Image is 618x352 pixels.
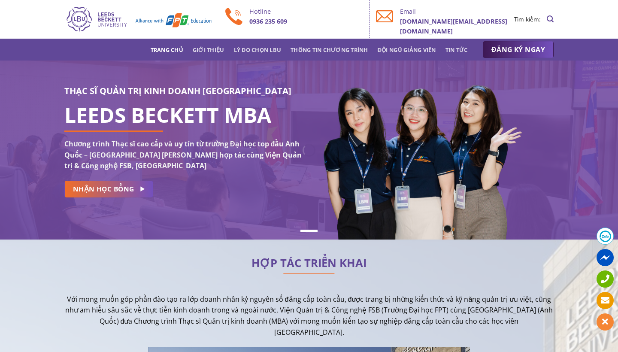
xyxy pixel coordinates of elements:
[234,42,282,58] a: Lý do chọn LBU
[483,41,554,58] a: ĐĂNG KÝ NGAY
[64,84,303,98] h3: THẠC SĨ QUẢN TRỊ KINH DOANH [GEOGRAPHIC_DATA]
[378,42,436,58] a: Đội ngũ giảng viên
[445,42,468,58] a: Tin tức
[491,44,545,55] span: ĐĂNG KÝ NGAY
[64,181,153,197] a: NHẬN HỌC BỔNG
[283,273,335,274] img: line-lbu.jpg
[64,294,554,338] p: Với mong muốn góp phần đào tạo ra lớp doanh nhân kỷ nguyên số đẳng cấp toàn cầu, được trang bị nh...
[291,42,368,58] a: Thông tin chương trình
[547,11,554,27] a: Search
[400,6,514,16] p: Email
[193,42,224,58] a: Giới thiệu
[64,110,303,120] h1: LEEDS BECKETT MBA
[400,17,507,35] b: [DOMAIN_NAME][EMAIL_ADDRESS][DOMAIN_NAME]
[514,15,541,24] li: Tìm kiếm:
[64,139,302,170] strong: Chương trình Thạc sĩ cao cấp và uy tín từ trường Đại học top đầu Anh Quốc – [GEOGRAPHIC_DATA] [PE...
[73,184,134,194] span: NHẬN HỌC BỔNG
[249,6,363,16] p: Hotline
[64,6,212,33] img: Thạc sĩ Quản trị kinh doanh Quốc tế
[151,42,183,58] a: Trang chủ
[300,230,318,232] li: Page dot 1
[64,259,554,267] h2: HỢP TÁC TRIỂN KHAI
[249,17,287,25] b: 0936 235 609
